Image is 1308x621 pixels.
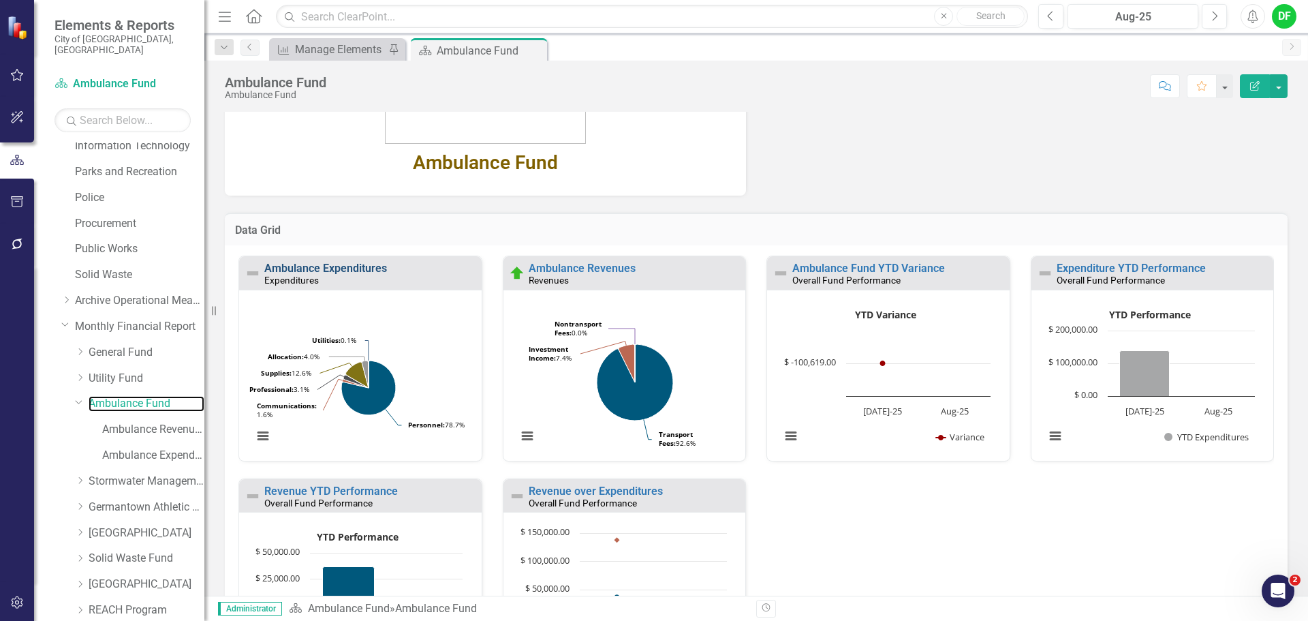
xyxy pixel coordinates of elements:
path: Jul-25, 137,599. YTD Expenditures. [1119,350,1169,396]
span: Ambulance Fund [413,151,558,174]
text: 7.4% [529,344,572,363]
a: Ambulance Fund [308,602,390,615]
text: 0.1% [312,335,356,345]
small: City of [GEOGRAPHIC_DATA], [GEOGRAPHIC_DATA] [54,33,191,56]
img: Not Defined [509,488,525,504]
path: Jul-25, -100,619. Variance. [880,361,886,366]
a: Ambulance Fund [89,396,204,412]
path: Personnel, 320,731. [341,361,396,415]
small: Revenues [529,275,569,286]
button: DF [1272,4,1296,29]
a: Manage Elements [272,41,385,58]
div: Ambulance Fund [225,90,326,100]
tspan: Transport Fees: [659,429,694,448]
small: Overall Fund Performance [264,498,373,509]
span: Administrator [218,602,282,616]
div: Chart. Highcharts interactive chart. [246,304,475,457]
h3: Data Grid [235,224,1277,237]
tspan: Nontransport Fees: [555,319,602,337]
div: Double-Click to Edit [1031,256,1275,461]
path: Professional, 12,517. [343,375,369,388]
text: YTD Variance [855,308,916,321]
tspan: Personnel: [408,420,445,429]
a: Ambulance Revenues [529,262,636,275]
div: YTD Variance. Highcharts interactive chart. [774,304,1003,457]
a: Stormwater Management Fund [89,474,204,489]
a: REACH Program [89,603,204,618]
a: Solid Waste Fund [89,551,204,566]
path: Jul-25, 36,980. YTD Revenues. [614,595,619,601]
small: Expenditures [264,275,319,286]
text: $ 25,000.00 [255,572,300,584]
path: Jul-25, 36,980. YTD Revenues. [323,567,375,606]
div: » [289,601,746,617]
span: 2 [1290,575,1301,586]
path: Supplies, 51,230. [346,362,369,388]
a: Ambulance Fund [54,76,191,92]
a: Ambulance Revenues [102,422,204,438]
button: Show YTD Expenditures [1164,431,1249,443]
g: YTD Revenues, series 2 of 2. Bar series with 2 bars. [323,553,426,606]
svg: Interactive chart [246,304,469,457]
button: View chart menu, Chart [253,427,272,446]
tspan: Utilities: [312,335,341,345]
div: Aug-25 [1072,9,1194,25]
text: $ 100,000.00 [1048,356,1097,368]
img: Not Defined [1037,265,1053,282]
small: Overall Fund Performance [1057,275,1165,286]
span: Search [976,10,1006,21]
text: [DATE]-25 [863,405,902,417]
g: YTD Revenues, line 1 of 2 with 2 data points. [614,595,619,601]
a: Ambulance Expenditures [102,448,204,464]
text: $ 0.00 [1074,389,1097,401]
input: Search ClearPoint... [276,5,1028,29]
tspan: Investment Income: [529,344,569,363]
img: Not Defined [245,488,261,504]
a: Solid Waste [75,267,204,283]
a: Monthly Financial Report [75,319,204,335]
svg: Interactive chart [510,304,734,457]
div: Ambulance Fund [395,602,477,615]
div: Double-Click to Edit [503,256,747,461]
a: Parks and Recreation [75,164,204,180]
a: [GEOGRAPHIC_DATA] [89,526,204,541]
text: $ 100,000.00 [520,554,570,566]
text: 78.7% [408,420,465,429]
path: Jul-25, 137,599. YTD Expenditures. [614,538,619,543]
small: Overall Fund Performance [792,275,901,286]
a: Ambulance Expenditures [264,262,387,275]
tspan: Allocation: [268,352,304,361]
button: View chart menu, Chart [518,427,537,446]
img: ClearPoint Strategy [7,16,31,40]
path: Transport Fees, 137,960. [597,344,673,421]
text: $ 150,000.00 [520,526,570,538]
a: Revenue over Expenditures [529,485,663,498]
img: Not Defined [773,265,789,282]
text: YTD Performance [1109,308,1191,321]
a: Expenditure YTD Performance [1057,262,1206,275]
a: [GEOGRAPHIC_DATA] [89,577,204,592]
text: [DATE]-25 [1125,405,1164,417]
div: Ambulance Fund [225,75,326,90]
div: Ambulance Fund [437,42,544,59]
a: Procurement [75,216,204,232]
span: Elements & Reports [54,17,191,33]
button: Show Variance [936,431,985,443]
a: Ambulance Fund YTD Variance [792,262,945,275]
div: Double-Click to Edit [766,256,1010,461]
text: 12.6% [261,368,311,378]
img: On Target [509,265,525,282]
small: Overall Fund Performance [529,498,637,509]
path: Investment Income, 10,945. [619,344,635,382]
a: Information Technology [75,138,204,154]
text: 1.6% [257,401,317,419]
path: Other Maintenance, 0. [345,374,369,388]
button: Aug-25 [1068,4,1198,29]
div: Double-Click to Edit [238,256,482,461]
text: $ 50,000.00 [525,582,570,594]
g: YTD Expenditures, line 2 of 2 with 2 data points. [614,538,619,543]
a: Utility Fund [89,371,204,387]
text: 3.1% [249,384,309,394]
a: Police [75,190,204,206]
